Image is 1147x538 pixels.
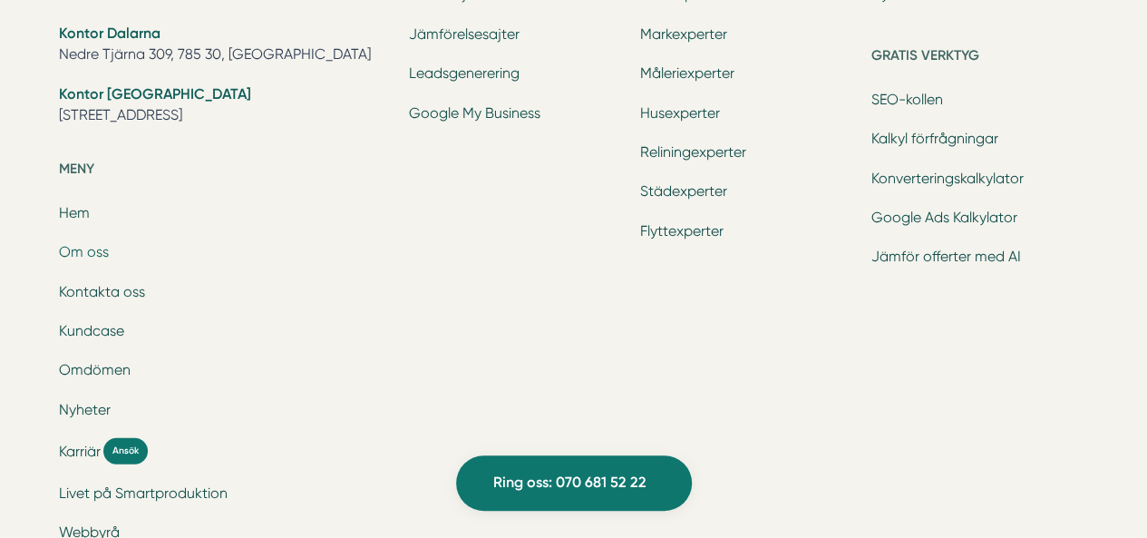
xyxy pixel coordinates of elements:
a: Om oss [59,243,109,260]
a: Kontakta oss [59,283,145,300]
a: Google Ads Kalkylator [871,209,1017,226]
a: Hem [59,204,90,221]
span: Ring oss: 070 681 52 22 [493,471,646,494]
a: Konverteringskalkylator [871,170,1024,187]
li: [STREET_ADDRESS] [59,83,388,130]
h5: Meny [59,158,388,185]
a: Omdömen [59,361,131,378]
a: Måleriexperter [640,64,734,82]
a: Kundcase [59,322,124,339]
a: Jämför offerter med AI [871,248,1021,265]
span: Ansök [103,438,148,465]
li: Nedre Tjärna 309, 785 30, [GEOGRAPHIC_DATA] [59,23,388,69]
a: Reliningexperter [640,143,746,161]
a: Städexperter [640,182,727,200]
a: Karriär Ansök [59,438,388,465]
a: Husexperter [640,104,720,122]
span: Karriär [59,441,101,462]
a: Google My Business [409,104,540,122]
strong: Kontor Dalarna [59,24,160,42]
a: Kalkyl förfrågningar [871,130,998,147]
a: Livet på Smartproduktion [59,484,228,502]
strong: Kontor [GEOGRAPHIC_DATA] [59,85,251,103]
h5: Gratis verktyg [871,44,1089,72]
a: Ring oss: 070 681 52 22 [456,455,692,511]
a: Markexperter [640,25,727,43]
a: Nyheter [59,401,111,418]
a: Jämförelsesajter [409,25,520,43]
a: Leadsgenerering [409,64,520,82]
a: Flyttexperter [640,222,724,240]
a: SEO-kollen [871,91,943,108]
